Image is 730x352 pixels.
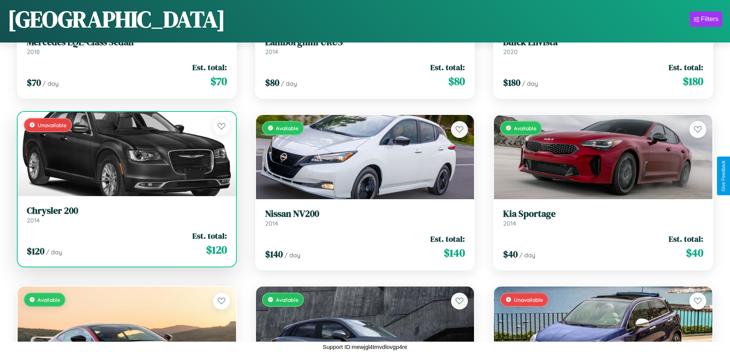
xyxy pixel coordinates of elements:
[38,296,60,303] span: Available
[265,37,465,48] h3: Lamborghini URUS
[206,242,227,257] span: $ 120
[323,342,407,352] p: Support ID: mewjgl4tmvdlovgp4re
[265,248,283,260] span: $ 140
[43,80,59,87] span: / day
[669,62,703,73] span: Est. total:
[690,11,722,27] button: Filters
[683,74,703,89] span: $ 180
[522,80,538,87] span: / day
[27,205,227,224] a: Chrysler 2002014
[27,205,227,216] h3: Chrysler 200
[430,62,465,73] span: Est. total:
[669,233,703,244] span: Est. total:
[686,245,703,260] span: $ 40
[448,74,465,89] span: $ 80
[27,76,41,89] span: $ 70
[430,233,465,244] span: Est. total:
[514,125,536,131] span: Available
[265,37,465,56] a: Lamborghini URUS2014
[192,230,227,241] span: Est. total:
[8,3,225,35] h1: [GEOGRAPHIC_DATA]
[265,76,279,89] span: $ 80
[503,208,703,227] a: Kia Sportage2014
[276,125,299,131] span: Available
[444,245,465,260] span: $ 140
[210,74,227,89] span: $ 70
[284,251,300,259] span: / day
[503,208,703,219] h3: Kia Sportage
[27,216,40,224] span: 2014
[46,248,62,256] span: / day
[265,208,465,227] a: Nissan NV2002014
[503,48,518,56] span: 2020
[503,37,703,56] a: Buick Envista2020
[721,160,726,192] div: Give Feedback
[38,122,67,128] span: Unavailable
[265,219,278,227] span: 2014
[519,251,535,259] span: / day
[27,37,227,48] h3: Mercedes EQE-Class Sedan
[27,37,227,56] a: Mercedes EQE-Class Sedan2018
[281,80,297,87] span: / day
[503,248,518,260] span: $ 40
[503,76,520,89] span: $ 180
[27,48,40,56] span: 2018
[192,62,227,73] span: Est. total:
[276,296,299,303] span: Available
[27,245,44,257] span: $ 120
[503,37,703,48] h3: Buick Envista
[265,48,278,56] span: 2014
[514,296,543,303] span: Unavailable
[503,219,516,227] span: 2014
[701,15,719,23] div: Filters
[265,208,465,219] h3: Nissan NV200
